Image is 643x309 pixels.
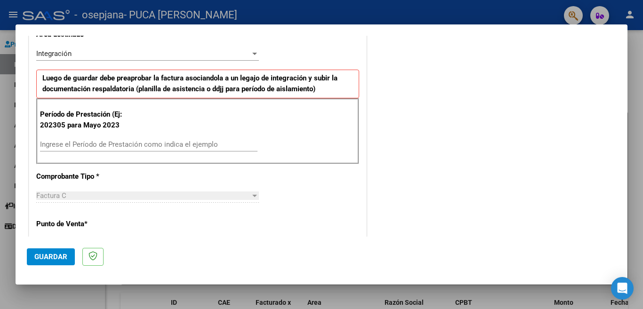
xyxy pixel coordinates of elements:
[36,219,133,230] p: Punto de Venta
[27,248,75,265] button: Guardar
[36,191,66,200] span: Factura C
[36,49,72,58] span: Integración
[36,171,133,182] p: Comprobante Tipo *
[611,277,634,300] div: Open Intercom Messenger
[34,253,67,261] span: Guardar
[40,109,135,130] p: Período de Prestación (Ej: 202305 para Mayo 2023
[42,74,338,93] strong: Luego de guardar debe preaprobar la factura asociandola a un legajo de integración y subir la doc...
